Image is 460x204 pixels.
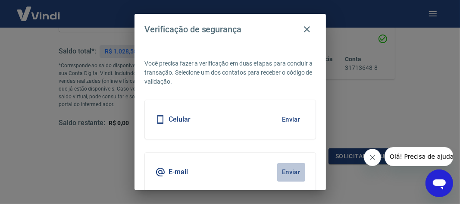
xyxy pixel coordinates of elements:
button: Enviar [277,163,305,181]
h4: Verificação de segurança [145,24,242,35]
h5: Celular [169,115,191,124]
iframe: Fechar mensagem [364,149,381,166]
h5: E-mail [169,168,188,176]
button: Enviar [277,110,305,129]
span: Olá! Precisa de ajuda? [5,6,72,13]
iframe: Botão para abrir a janela de mensagens [426,169,453,197]
iframe: Mensagem da empresa [385,147,453,166]
p: Você precisa fazer a verificação em duas etapas para concluir a transação. Selecione um dos conta... [145,59,316,86]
